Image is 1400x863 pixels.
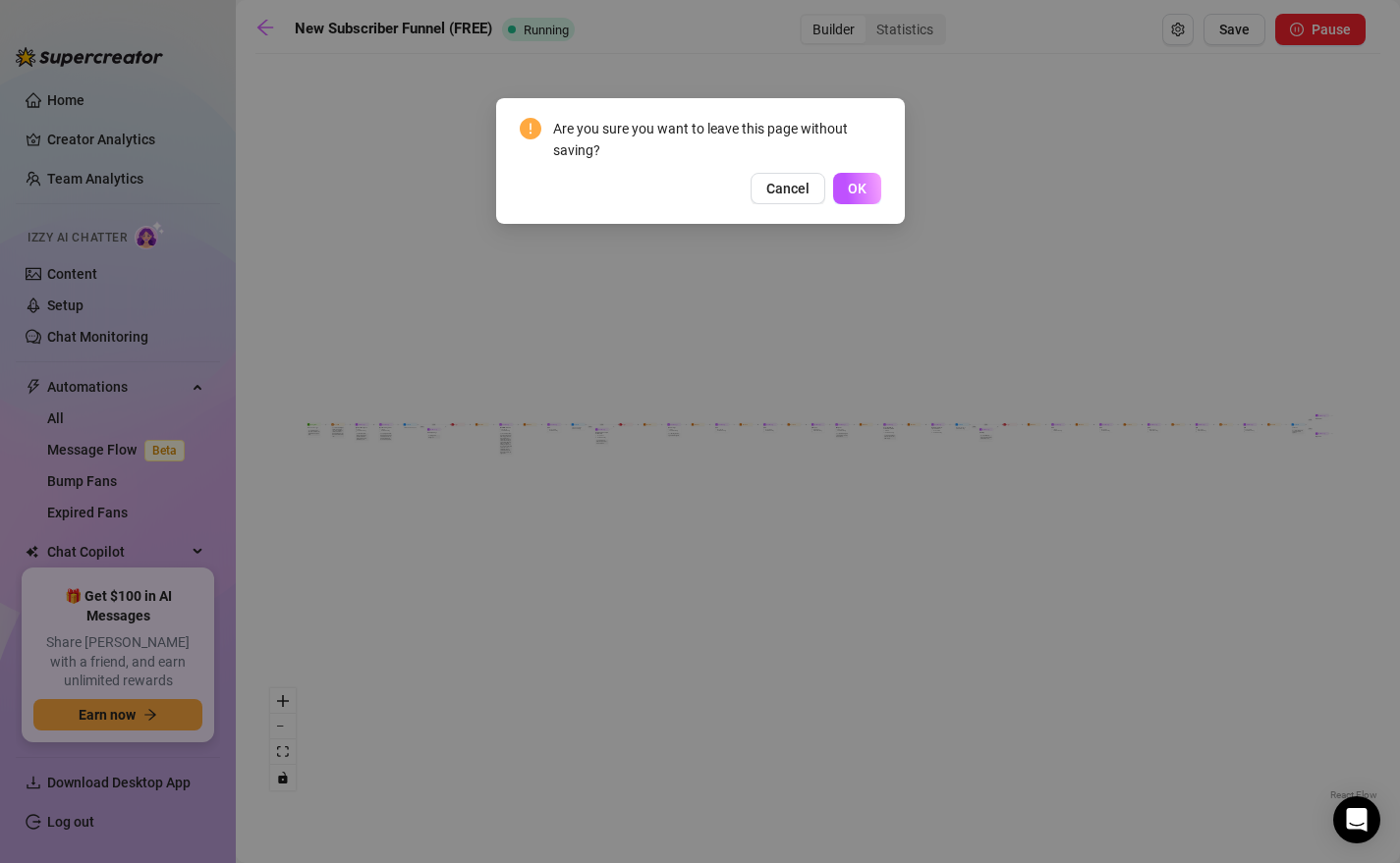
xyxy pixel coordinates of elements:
div: Open Intercom Messenger [1333,796,1380,843]
div: Are you sure you want to leave this page without saving? [553,118,881,161]
span: Cancel [766,181,810,196]
span: OK [848,181,867,196]
button: OK [833,173,881,204]
span: exclamation-circle [520,118,541,139]
button: Cancel [751,173,825,204]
